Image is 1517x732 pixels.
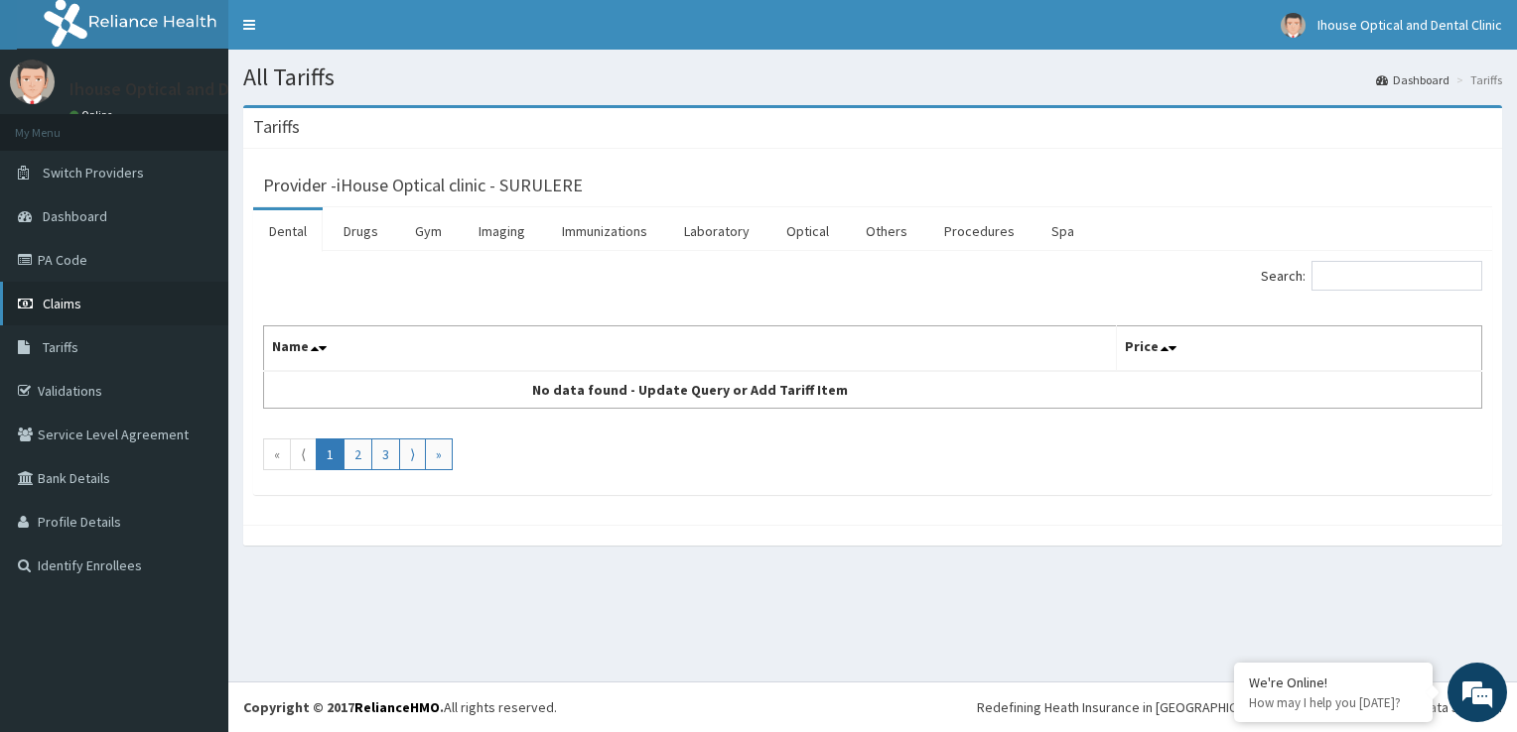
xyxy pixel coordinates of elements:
div: We're Online! [1249,673,1418,691]
a: Go to page number 2 [344,438,372,470]
a: Online [69,108,117,122]
span: Claims [43,295,81,312]
a: Laboratory [668,210,765,252]
a: Dental [253,210,323,252]
a: Gym [399,210,458,252]
a: Go to page number 3 [371,438,400,470]
img: User Image [10,60,55,104]
a: Go to first page [263,438,291,470]
a: Go to last page [425,438,453,470]
td: No data found - Update Query or Add Tariff Item [264,371,1117,409]
p: How may I help you today? [1249,694,1418,711]
a: Others [850,210,923,252]
a: Immunizations [546,210,663,252]
a: Imaging [463,210,541,252]
a: Optical [770,210,845,252]
h1: All Tariffs [243,64,1502,90]
label: Search: [1261,261,1482,291]
a: Procedures [928,210,1031,252]
li: Tariffs [1451,71,1502,88]
footer: All rights reserved. [228,681,1517,732]
a: Go to next page [399,438,426,470]
span: Ihouse Optical and Dental Clinic [1317,16,1502,34]
a: Go to previous page [290,438,317,470]
p: Ihouse Optical and Dental Clinic [69,80,317,98]
th: Name [264,326,1117,372]
th: Price [1116,326,1481,372]
strong: Copyright © 2017 . [243,698,444,716]
a: Spa [1035,210,1090,252]
div: Redefining Heath Insurance in [GEOGRAPHIC_DATA] using Telemedicine and Data Science! [977,697,1502,717]
span: Dashboard [43,207,107,225]
h3: Tariffs [253,118,300,136]
h3: Provider - iHouse Optical clinic - SURULERE [263,177,583,194]
input: Search: [1311,261,1482,291]
span: Switch Providers [43,164,144,182]
a: Dashboard [1376,71,1449,88]
a: Go to page number 1 [316,438,345,470]
img: User Image [1281,13,1306,38]
a: Drugs [328,210,394,252]
a: RelianceHMO [354,698,440,716]
span: Tariffs [43,338,78,356]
